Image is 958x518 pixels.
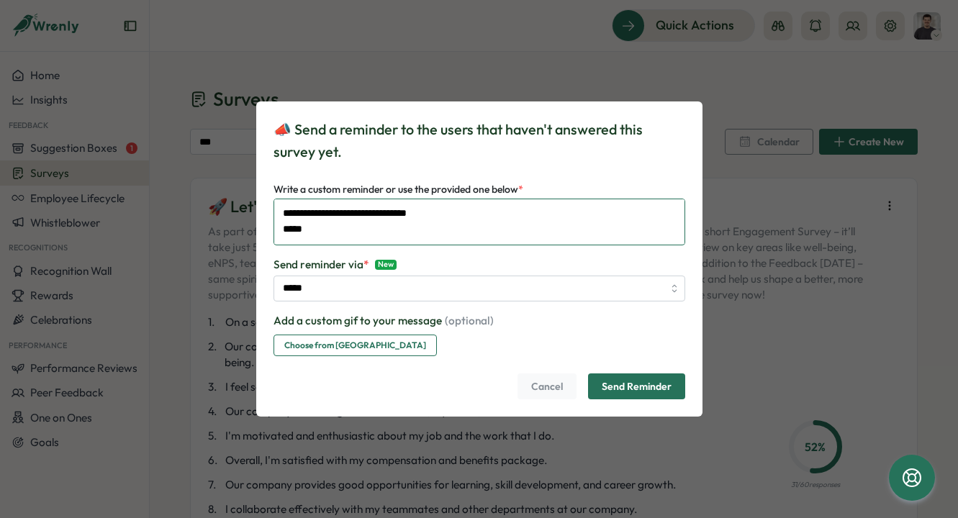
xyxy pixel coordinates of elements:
button: Cancel [518,373,577,399]
span: Cancel [531,374,563,399]
p: 📣 Send a reminder to the users that haven't answered this survey yet. [274,119,685,163]
p: Add a custom gif to your message [274,313,494,329]
span: (optional) [442,314,494,327]
span: Send Reminder [602,374,672,399]
label: Write a custom reminder or use the provided one below [274,182,523,198]
button: Choose from [GEOGRAPHIC_DATA] [274,335,437,356]
button: Send Reminder [588,373,685,399]
span: Send reminder via [274,257,369,273]
span: Choose from [GEOGRAPHIC_DATA] [284,335,426,355]
span: New [375,260,397,270]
